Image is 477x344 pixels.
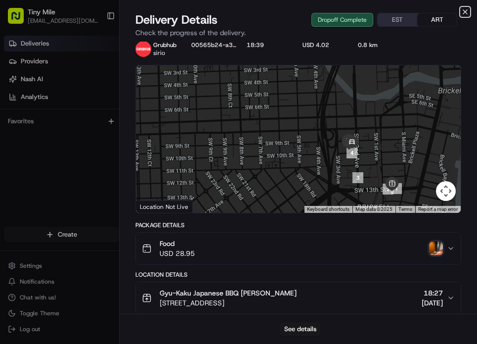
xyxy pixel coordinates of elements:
button: Map camera controls [436,181,456,201]
div: 0.8 km [358,41,405,49]
a: Open this area in Google Maps (opens a new window) [138,200,171,213]
a: 💻API Documentation [80,140,163,157]
span: API Documentation [93,144,159,153]
img: Google [138,200,171,213]
a: Report a map error [418,206,458,212]
button: 00565b24-a398-5637-9a16-86147bd4ba5a [191,41,239,49]
div: 4 [347,147,357,158]
span: Delivery Details [135,12,217,28]
span: [STREET_ADDRESS] [160,298,297,308]
div: 2 [383,184,393,195]
a: 📗Knowledge Base [6,140,80,157]
div: 📗 [10,145,18,152]
span: USD 28.95 [160,248,195,258]
p: Check the progress of the delivery. [135,28,461,38]
button: Gyu-Kaku Japanese BBQ [PERSON_NAME][STREET_ADDRESS]18:27[DATE] [136,282,461,314]
img: Nash [10,10,30,30]
div: We're available if you need us! [34,104,125,112]
button: ART [417,13,457,26]
span: Food [160,239,195,248]
p: Welcome 👋 [10,40,180,55]
div: Package Details [135,221,461,229]
img: 5e692f75ce7d37001a5d71f1 [135,41,151,57]
div: USD 4.02 [303,41,350,49]
span: [DATE] [422,298,443,308]
span: 18:27 [422,288,443,298]
span: Map data ©2025 [355,206,392,212]
span: Gyu-Kaku Japanese BBQ [PERSON_NAME] [160,288,297,298]
div: 💻 [84,145,91,152]
span: sirio [153,49,165,57]
span: Knowledge Base [20,144,76,153]
button: FoodUSD 28.95photo_proof_of_delivery image [136,233,461,264]
span: Grubhub [153,41,176,49]
div: 1 [391,183,402,194]
button: Keyboard shortcuts [307,206,349,213]
img: 1736555255976-a54dd68f-1ca7-489b-9aae-adbdc363a1c4 [10,95,28,112]
span: Pylon [98,168,120,175]
div: Start new chat [34,95,162,104]
div: Location Details [135,271,461,279]
div: 3 [352,172,363,183]
a: Terms (opens in new tab) [398,206,412,212]
button: EST [378,13,417,26]
input: Clear [26,64,163,74]
button: Start new chat [168,98,180,109]
a: Powered byPylon [70,167,120,175]
div: Location Not Live [136,200,193,213]
div: 18:39 [247,41,294,49]
button: See details [280,322,321,336]
img: photo_proof_of_delivery image [429,242,443,255]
